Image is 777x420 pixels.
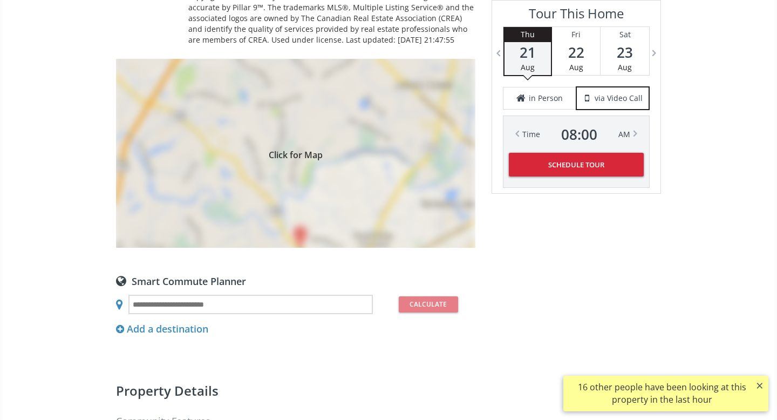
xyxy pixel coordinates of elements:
span: Aug [521,62,535,72]
span: Aug [618,62,632,72]
div: Fri [552,27,600,42]
span: 21 [505,45,551,60]
div: Sat [601,27,649,42]
span: 08 : 00 [561,127,597,142]
span: Click for Map [116,149,475,158]
span: via Video Call [595,93,643,104]
button: × [751,376,768,395]
button: Calculate [399,296,458,313]
div: Time AM [522,127,630,142]
div: Smart Commute Planner [116,275,475,287]
div: 16 other people have been looking at this property in the last hour [569,381,755,406]
span: in Person [529,93,563,104]
div: Add a destination [116,322,208,336]
span: 22 [552,45,600,60]
span: Aug [569,62,583,72]
div: Thu [505,27,551,42]
h3: Tour This Home [503,6,650,26]
h2: Property details [116,384,475,397]
span: 23 [601,45,649,60]
button: Schedule Tour [509,153,644,177]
